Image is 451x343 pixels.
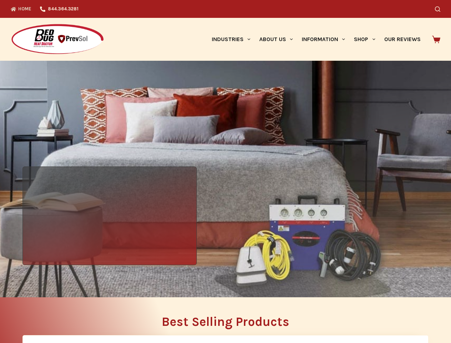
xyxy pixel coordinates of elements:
[435,6,440,12] button: Search
[380,18,425,61] a: Our Reviews
[11,24,104,55] img: Prevsol/Bed Bug Heat Doctor
[297,18,350,61] a: Information
[22,315,429,328] h2: Best Selling Products
[350,18,380,61] a: Shop
[207,18,255,61] a: Industries
[255,18,297,61] a: About Us
[207,18,425,61] nav: Primary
